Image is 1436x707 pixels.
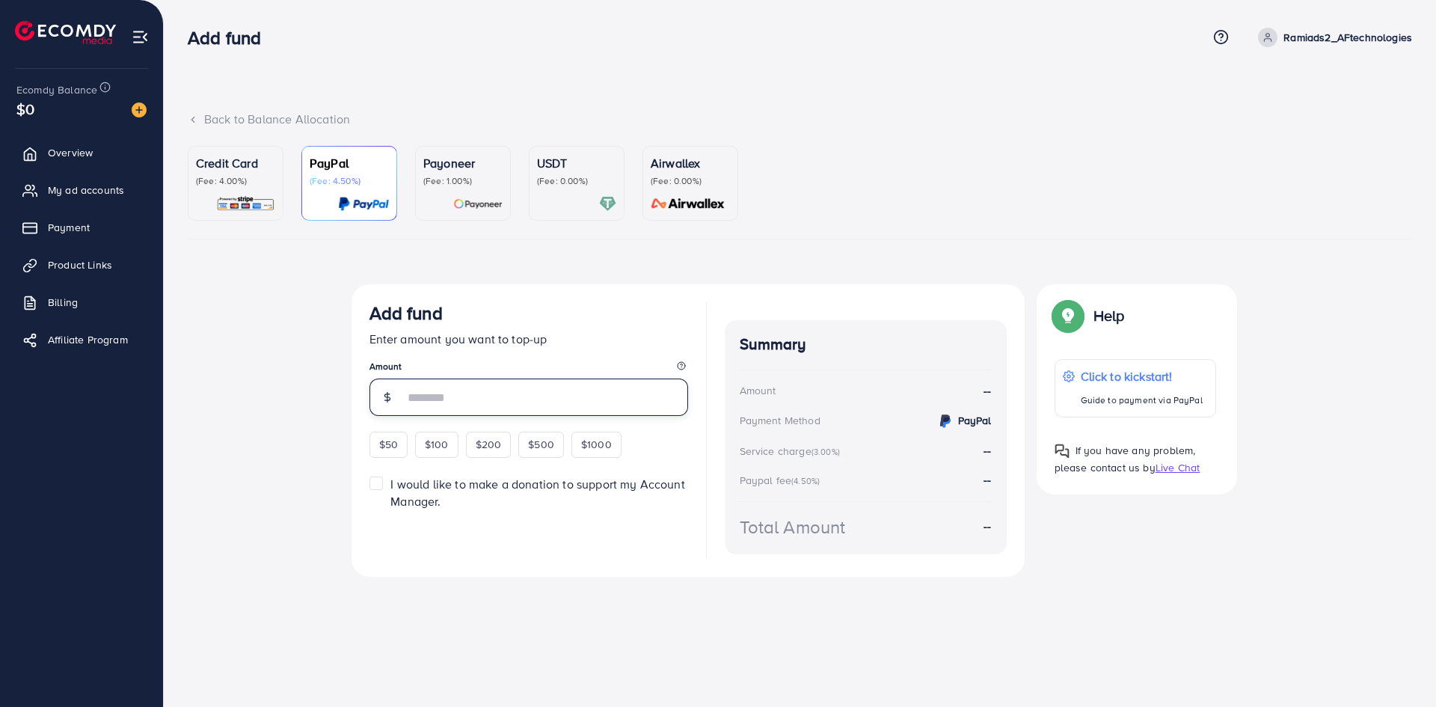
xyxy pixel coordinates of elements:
[132,102,147,117] img: image
[16,98,34,120] span: $0
[11,138,152,168] a: Overview
[740,335,992,354] h4: Summary
[11,287,152,317] a: Billing
[791,475,820,487] small: (4.50%)
[379,437,398,452] span: $50
[984,382,991,400] strong: --
[537,175,616,187] p: (Fee: 0.00%)
[48,257,112,272] span: Product Links
[369,330,688,348] p: Enter amount you want to top-up
[15,21,116,44] img: logo
[740,514,846,540] div: Total Amount
[132,28,149,46] img: menu
[11,325,152,355] a: Affiliate Program
[646,195,730,212] img: card
[48,295,78,310] span: Billing
[537,154,616,172] p: USDT
[984,471,991,488] strong: --
[581,437,612,452] span: $1000
[369,360,688,379] legend: Amount
[476,437,502,452] span: $200
[958,413,992,428] strong: PayPal
[425,437,449,452] span: $100
[1093,307,1125,325] p: Help
[599,195,616,212] img: card
[11,175,152,205] a: My ad accounts
[11,212,152,242] a: Payment
[48,183,124,198] span: My ad accounts
[1156,460,1200,475] span: Live Chat
[310,154,389,172] p: PayPal
[984,442,991,459] strong: --
[188,111,1412,128] div: Back to Balance Allocation
[369,302,443,324] h3: Add fund
[338,195,389,212] img: card
[196,154,275,172] p: Credit Card
[984,518,991,535] strong: --
[1055,302,1081,329] img: Popup guide
[48,145,93,160] span: Overview
[811,446,840,458] small: (3.00%)
[390,476,684,509] span: I would like to make a donation to support my Account Manager.
[1055,443,1196,475] span: If you have any problem, please contact us by
[188,27,273,49] h3: Add fund
[310,175,389,187] p: (Fee: 4.50%)
[740,473,825,488] div: Paypal fee
[1252,28,1412,47] a: Ramiads2_AFtechnologies
[1081,391,1203,409] p: Guide to payment via PayPal
[48,332,128,347] span: Affiliate Program
[1372,640,1425,696] iframe: Chat
[1283,28,1412,46] p: Ramiads2_AFtechnologies
[1081,367,1203,385] p: Click to kickstart!
[740,413,820,428] div: Payment Method
[740,383,776,398] div: Amount
[216,195,275,212] img: card
[1055,444,1070,459] img: Popup guide
[48,220,90,235] span: Payment
[423,154,503,172] p: Payoneer
[16,82,97,97] span: Ecomdy Balance
[423,175,503,187] p: (Fee: 1.00%)
[196,175,275,187] p: (Fee: 4.00%)
[740,444,844,459] div: Service charge
[651,154,730,172] p: Airwallex
[528,437,554,452] span: $500
[11,250,152,280] a: Product Links
[936,412,954,430] img: credit
[651,175,730,187] p: (Fee: 0.00%)
[453,195,503,212] img: card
